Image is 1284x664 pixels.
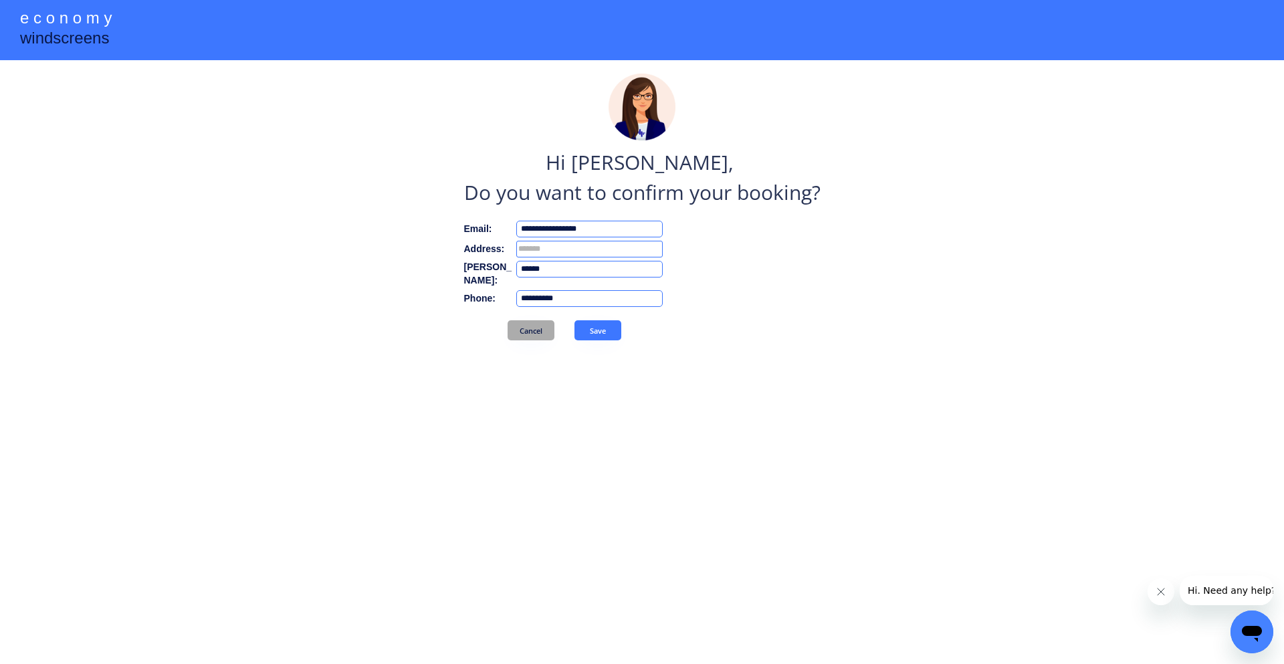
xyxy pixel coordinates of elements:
div: e c o n o m y [20,7,112,32]
iframe: Close message [1148,578,1174,605]
div: windscreens [20,27,109,53]
button: Cancel [508,320,554,340]
button: Save [574,320,621,340]
div: [PERSON_NAME]: [464,261,516,287]
img: madeline.png [609,74,675,140]
div: Phone: [464,292,516,306]
div: Email: [464,223,516,236]
iframe: Button to launch messaging window [1230,611,1273,653]
iframe: Message from company [1180,576,1273,605]
span: Hi. Need any help? [8,9,96,20]
div: Hi [PERSON_NAME], Do you want to confirm your booking? [464,147,821,207]
div: Address: [464,243,516,256]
